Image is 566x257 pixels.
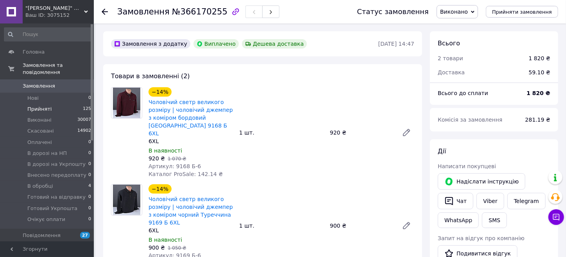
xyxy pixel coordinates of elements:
[4,27,92,41] input: Пошук
[27,194,86,201] span: Готовий на відправку
[149,237,182,243] span: В наявності
[525,117,550,123] span: 281.19 ₴
[438,173,525,190] button: Надіслати інструкцію
[529,54,550,62] div: 1 820 ₴
[117,7,170,16] span: Замовлення
[27,117,52,124] span: Виконані
[438,90,488,96] span: Всього до сплати
[77,128,91,135] span: 14902
[88,172,91,179] span: 0
[378,41,414,47] time: [DATE] 14:47
[111,39,190,49] div: Замовлення з додатку
[168,245,186,251] span: 1 050 ₴
[77,117,91,124] span: 30007
[236,220,327,231] div: 1 шт.
[440,9,468,15] span: Виконано
[27,95,39,102] span: Нові
[149,196,233,226] a: Чоловічий светр великого розміру | чоловічий джемпер з коміром чорний Туреччина 9169 Б 6XL
[83,106,91,113] span: 125
[149,87,172,97] div: −14%
[438,193,473,209] button: Чат
[438,163,496,169] span: Написати покупцеві
[524,64,555,81] div: 59.10 ₴
[88,161,91,168] span: 0
[25,12,94,19] div: Ваш ID: 3075152
[27,128,54,135] span: Скасовані
[438,55,463,61] span: 2 товари
[438,212,479,228] a: WhatsApp
[527,90,550,96] b: 1 820 ₴
[23,83,55,90] span: Замовлення
[149,155,165,162] span: 920 ₴
[399,125,414,140] a: Редагувати
[111,72,190,80] span: Товари в замовленні (2)
[27,106,52,113] span: Прийняті
[476,193,504,209] a: Viber
[27,161,86,168] span: В дорозі на Укрпошту
[149,137,233,145] div: 6XL
[27,172,86,179] span: Внесено передоплату
[88,205,91,212] span: 0
[172,7,227,16] span: №366170255
[27,205,77,212] span: Готовий Укрпошта
[27,183,53,190] span: В обробці
[438,69,465,75] span: Доставка
[23,49,45,56] span: Головна
[88,183,91,190] span: 4
[102,8,108,16] div: Повернутися назад
[149,163,201,169] span: Артикул: 9168 Б-6
[438,235,525,241] span: Запит на відгук про компанію
[399,218,414,234] a: Редагувати
[438,40,460,47] span: Всього
[149,99,233,137] a: Чоловічий светр великого розміру | чоловічий джемпер з коміром бордовий [GEOGRAPHIC_DATA] 9168 Б 6XL
[25,5,84,12] span: "Mister Alex" — інтернет-магазин чоловічого одягу
[149,244,165,251] span: 900 ₴
[113,185,140,215] img: Чоловічий светр великого розміру | чоловічий джемпер з коміром чорний Туреччина 9169 Б 6XL
[23,62,94,76] span: Замовлення та повідомлення
[492,9,552,15] span: Прийняти замовлення
[88,139,91,146] span: 0
[27,139,52,146] span: Оплачені
[88,194,91,201] span: 0
[507,193,546,209] a: Telegram
[113,88,140,118] img: Чоловічий светр великого розміру | чоловічий джемпер з коміром бордовий Туреччина 9168 Б 6XL
[149,147,182,154] span: В наявності
[80,232,90,239] span: 27
[438,147,446,155] span: Дії
[486,6,558,18] button: Прийняти замовлення
[327,127,396,138] div: 920 ₴
[168,156,186,162] span: 1 070 ₴
[27,150,67,157] span: В дорозі на НП
[548,209,564,225] button: Чат з покупцем
[149,171,223,177] span: Каталог ProSale: 142.14 ₴
[193,39,239,49] div: Виплачено
[149,184,172,194] div: −14%
[149,226,233,234] div: 6XL
[236,127,327,138] div: 1 шт.
[357,8,429,16] div: Статус замовлення
[438,117,503,123] span: Комісія за замовлення
[327,220,396,231] div: 900 ₴
[242,39,307,49] div: Дешева доставка
[23,232,61,239] span: Повідомлення
[482,212,507,228] button: SMS
[88,150,91,157] span: 0
[88,95,91,102] span: 0
[27,216,65,223] span: Очікує оплати
[88,216,91,223] span: 0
